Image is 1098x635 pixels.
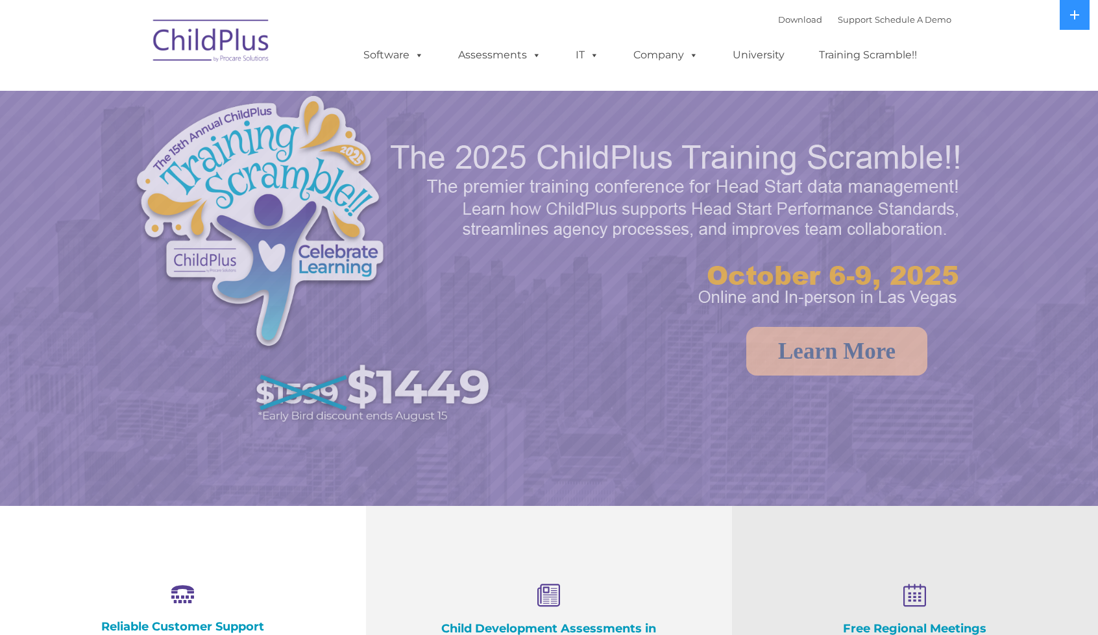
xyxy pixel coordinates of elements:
[778,14,822,25] a: Download
[746,327,927,376] a: Learn More
[720,42,798,68] a: University
[778,14,951,25] font: |
[875,14,951,25] a: Schedule A Demo
[563,42,612,68] a: IT
[445,42,554,68] a: Assessments
[620,42,711,68] a: Company
[65,619,301,634] h4: Reliable Customer Support
[350,42,437,68] a: Software
[838,14,872,25] a: Support
[147,10,276,75] img: ChildPlus by Procare Solutions
[806,42,930,68] a: Training Scramble!!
